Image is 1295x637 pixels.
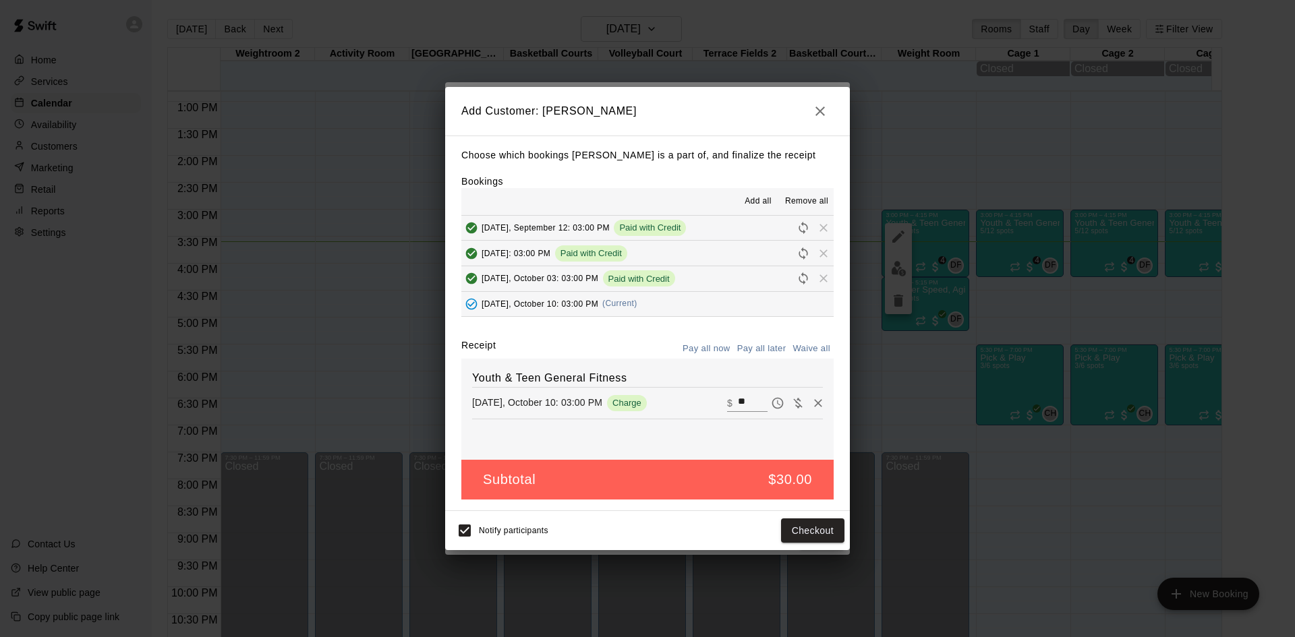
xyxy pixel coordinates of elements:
span: Reschedule [793,247,813,257]
button: Checkout [781,518,844,543]
span: Remove [813,273,834,283]
span: Remove [813,222,834,232]
h5: Subtotal [483,471,536,489]
span: Paid with Credit [603,274,675,284]
p: [DATE], October 10: 03:00 PM [472,396,602,409]
button: Added - Collect Payment[DATE], October 10: 03:00 PM(Current) [461,292,834,317]
h5: $30.00 [768,471,812,489]
span: Charge [607,398,647,408]
button: Pay all now [679,338,734,359]
button: Waive all [789,338,834,359]
button: Added - Collect Payment [461,294,482,314]
span: [DATE], October 10: 03:00 PM [482,299,598,308]
button: Add all [737,191,780,212]
button: Added & Paid [461,243,482,264]
span: (Current) [602,299,637,308]
button: Added & Paid [461,218,482,238]
label: Receipt [461,338,496,359]
span: Reschedule [793,273,813,283]
p: Choose which bookings [PERSON_NAME] is a part of, and finalize the receipt [461,147,834,164]
h6: Youth & Teen General Fitness [472,369,823,387]
span: Remove [813,247,834,257]
button: Remove all [780,191,834,212]
span: [DATE]: 03:00 PM [482,248,550,257]
button: Added & Paid[DATE]: 03:00 PMPaid with CreditRescheduleRemove [461,241,834,266]
button: Added & Paid[DATE], October 03: 03:00 PMPaid with CreditRescheduleRemove [461,266,834,291]
button: Pay all later [734,338,790,359]
span: Waive payment [788,396,808,408]
span: [DATE], September 12: 03:00 PM [482,222,610,232]
span: Paid with Credit [614,222,686,233]
span: Notify participants [479,526,548,535]
h2: Add Customer: [PERSON_NAME] [445,87,850,135]
span: Pay later [768,396,788,408]
button: Added & Paid [461,268,482,289]
p: $ [727,396,732,410]
span: Add all [745,195,772,208]
label: Bookings [461,176,503,187]
span: Reschedule [793,222,813,232]
span: Paid with Credit [555,248,627,258]
span: [DATE], October 03: 03:00 PM [482,274,598,283]
button: Remove [808,393,828,413]
button: Added & Paid[DATE], September 12: 03:00 PMPaid with CreditRescheduleRemove [461,216,834,241]
span: Remove all [785,195,828,208]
